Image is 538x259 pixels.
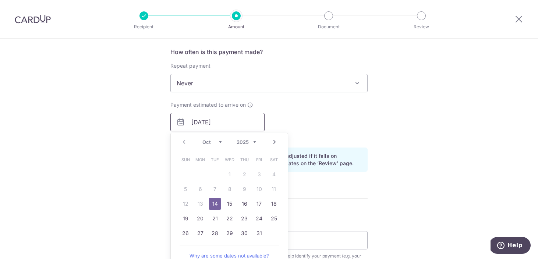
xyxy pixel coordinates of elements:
a: 20 [194,213,206,224]
a: 28 [209,227,221,239]
a: 21 [209,213,221,224]
span: Never [171,74,367,92]
a: 23 [238,213,250,224]
a: 27 [194,227,206,239]
span: Thursday [238,154,250,166]
a: 29 [224,227,236,239]
a: 31 [253,227,265,239]
span: Wednesday [224,154,236,166]
p: Recipient [117,23,171,31]
span: Monday [194,154,206,166]
a: 24 [253,213,265,224]
input: DD / MM / YYYY [170,113,265,131]
span: Tuesday [209,154,221,166]
a: 18 [268,198,280,210]
img: CardUp [15,15,51,24]
a: 14 [209,198,221,210]
p: Review [394,23,449,31]
iframe: Opens a widget where you can find more information [491,237,531,255]
a: 19 [180,213,191,224]
span: Saturday [268,154,280,166]
a: 16 [238,198,250,210]
span: Sunday [180,154,191,166]
a: 22 [224,213,236,224]
a: Next [270,138,279,146]
a: 25 [268,213,280,224]
span: Never [170,74,368,92]
a: 26 [180,227,191,239]
a: 30 [238,227,250,239]
h5: How often is this payment made? [170,47,368,56]
span: Friday [253,154,265,166]
p: Amount [209,23,263,31]
p: Document [301,23,356,31]
span: Payment estimated to arrive on [170,101,246,109]
a: 17 [253,198,265,210]
a: 15 [224,198,236,210]
label: Repeat payment [170,62,210,70]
